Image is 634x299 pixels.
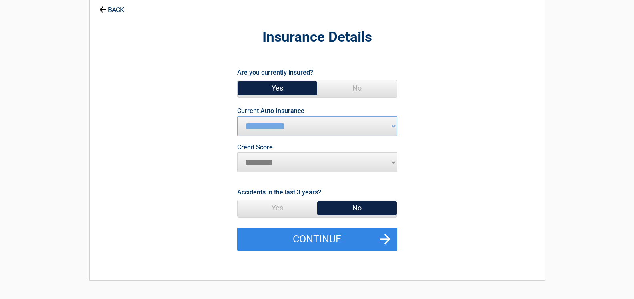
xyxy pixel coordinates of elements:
[134,28,501,47] h2: Insurance Details
[317,200,397,216] span: No
[237,187,321,198] label: Accidents in the last 3 years?
[317,80,397,96] span: No
[237,67,313,78] label: Are you currently insured?
[238,200,317,216] span: Yes
[238,80,317,96] span: Yes
[237,108,304,114] label: Current Auto Insurance
[237,144,273,150] label: Credit Score
[237,228,397,251] button: Continue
